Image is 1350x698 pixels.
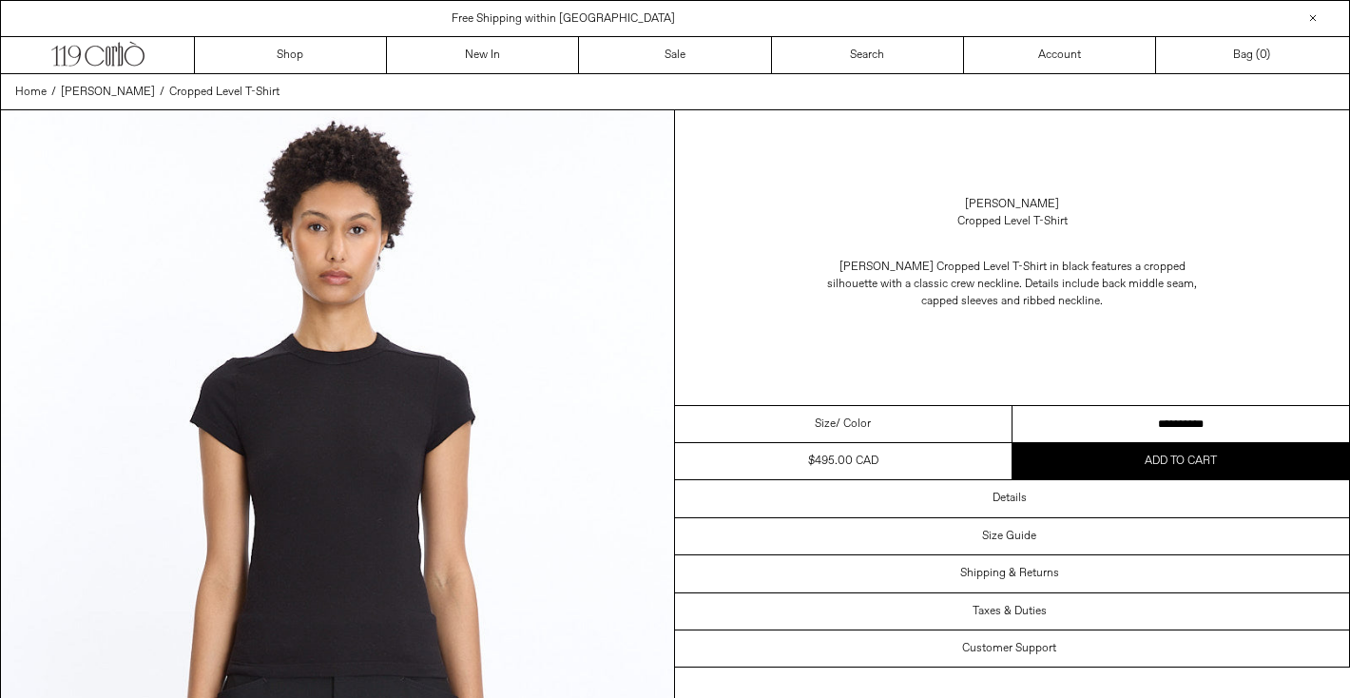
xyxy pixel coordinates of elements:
[836,416,871,433] span: / Color
[195,37,387,73] a: Shop
[772,37,964,73] a: Search
[169,84,280,101] a: Cropped Level T-Shirt
[169,85,280,100] span: Cropped Level T-Shirt
[982,530,1036,543] h3: Size Guide
[973,605,1047,618] h3: Taxes & Duties
[827,260,1197,309] span: [PERSON_NAME] Cropped Level T-Shirt in black features a cropped silhouette with a classic crew ne...
[815,416,836,433] span: Size
[993,492,1027,505] h3: Details
[61,84,155,101] a: [PERSON_NAME]
[387,37,579,73] a: New In
[965,196,1059,213] a: [PERSON_NAME]
[808,454,878,469] span: $495.00 CAD
[15,85,47,100] span: Home
[579,37,771,73] a: Sale
[1260,47,1270,64] span: )
[1145,454,1217,469] span: Add to cart
[452,11,675,27] a: Free Shipping within [GEOGRAPHIC_DATA]
[160,84,164,101] span: /
[1260,48,1266,63] span: 0
[1012,443,1350,479] button: Add to cart
[964,37,1156,73] a: Account
[51,84,56,101] span: /
[962,642,1056,655] h3: Customer Support
[1156,37,1348,73] a: Bag ()
[960,567,1059,580] h3: Shipping & Returns
[61,85,155,100] span: [PERSON_NAME]
[957,213,1068,230] div: Cropped Level T-Shirt
[15,84,47,101] a: Home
